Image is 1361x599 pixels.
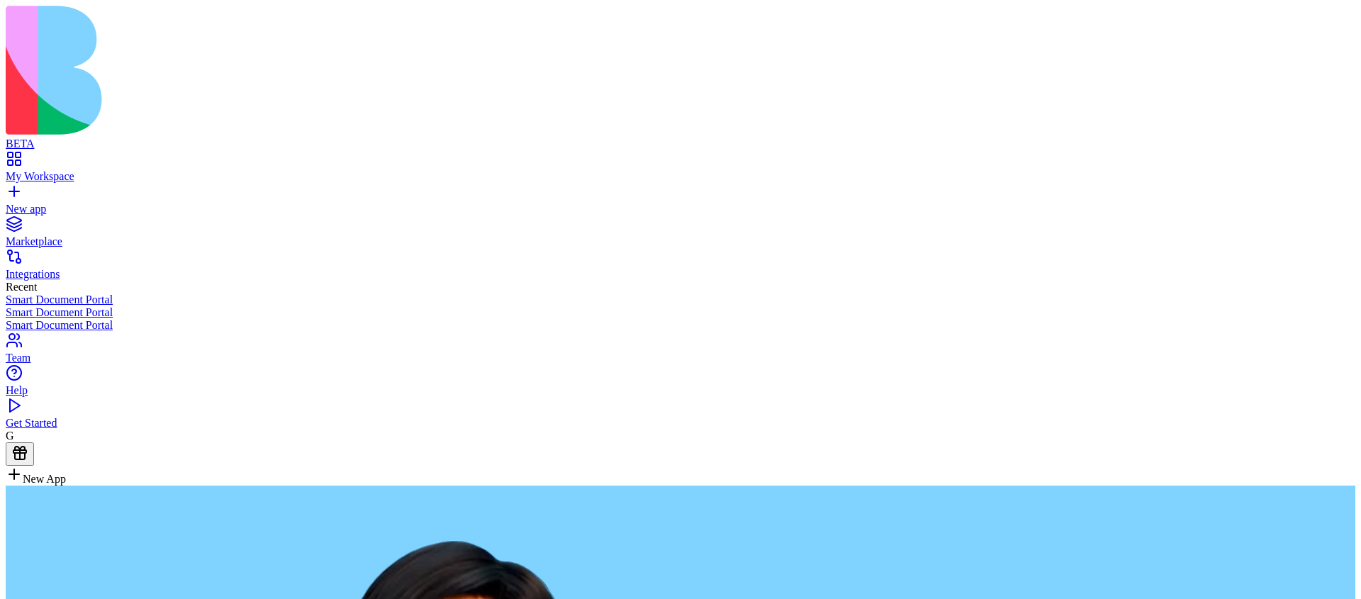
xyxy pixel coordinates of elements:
div: Help [6,384,1355,397]
a: Team [6,339,1355,364]
span: New App [23,473,66,485]
div: My Workspace [6,170,1355,183]
div: Team [6,352,1355,364]
span: Recent [6,281,37,293]
a: My Workspace [6,157,1355,183]
span: G [6,430,14,442]
a: Smart Document Portal [6,306,1355,319]
div: Marketplace [6,235,1355,248]
a: Smart Document Portal [6,319,1355,332]
a: BETA [6,125,1355,150]
div: Get Started [6,417,1355,430]
div: New app [6,203,1355,215]
a: Smart Document Portal [6,293,1355,306]
a: Marketplace [6,223,1355,248]
a: Help [6,371,1355,397]
img: logo [6,6,576,135]
a: New app [6,190,1355,215]
a: Get Started [6,404,1355,430]
div: BETA [6,138,1355,150]
a: Integrations [6,255,1355,281]
div: Integrations [6,268,1355,281]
